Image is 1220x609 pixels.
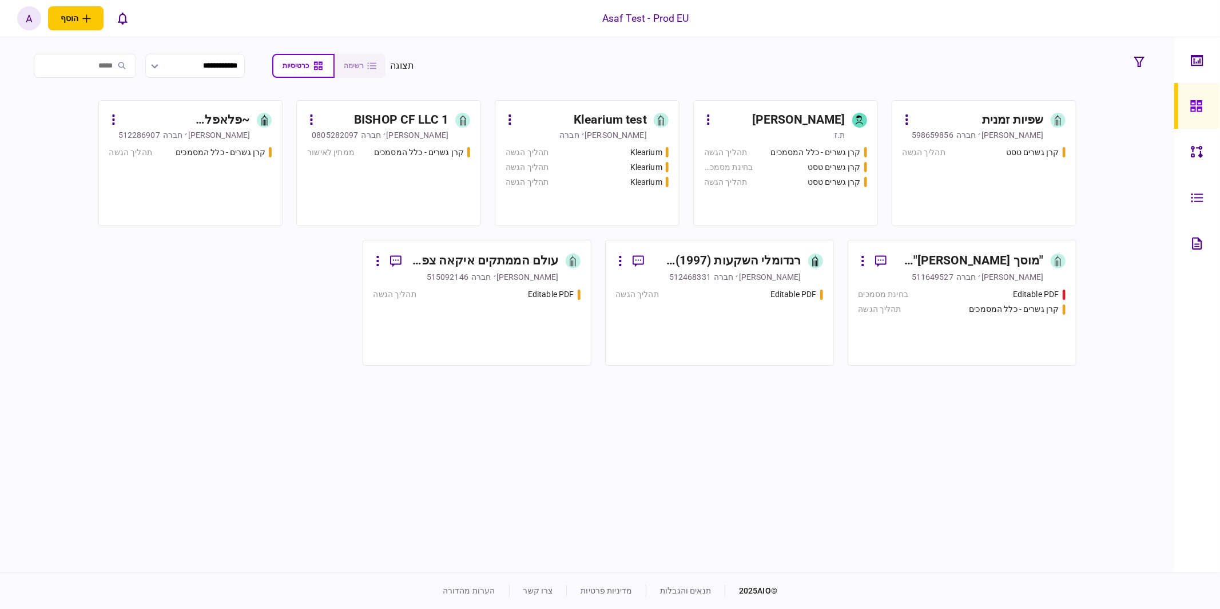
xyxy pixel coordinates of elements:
[771,147,861,159] div: קרן גשרים - כלל המסמכים
[616,288,659,300] div: תהליך הגשה
[896,252,1044,270] div: "מוסך [PERSON_NAME]" 1992 בע"מ
[704,147,747,159] div: תהליך הגשה
[630,161,662,173] div: Klearium
[495,100,679,226] a: Klearium test[PERSON_NAME]׳ חברהKleariumתהליך הגשהKleariumתהליך הגשהKleariumתהליך הגשה
[354,111,448,129] div: 1 BISHOP CF LLC
[912,271,953,283] div: 511649527
[1006,147,1059,159] div: קרן גשרים טסט
[859,288,909,300] div: בחינת מסמכים
[335,54,386,78] button: רשימה
[506,161,549,173] div: תהליך הגשה
[363,240,591,366] a: עולם הממתקים איקאה צפון בע"מ[PERSON_NAME]׳ חברה515092146Editable PDFתהליך הגשה
[122,111,251,129] div: ~פלאפל [PERSON_NAME]~ בע"מ
[283,62,309,70] span: כרטיסיות
[956,129,1044,141] div: [PERSON_NAME]׳ חברה
[118,129,160,141] div: 512286907
[669,271,711,283] div: 512468331
[848,240,1076,366] a: "מוסך [PERSON_NAME]" 1992 בע"מ[PERSON_NAME]׳ חברה511649527Editable PDFבחינת מסמכיםקרן גשרים - כלל...
[605,240,834,366] a: רנדומלי השקעות (1997) בע"מ[PERSON_NAME]׳ חברה512468331Editable PDFתהליך הגשה
[471,271,559,283] div: [PERSON_NAME]׳ חברה
[714,271,801,283] div: [PERSON_NAME]׳ חברה
[411,252,559,270] div: עולם הממתקים איקאה צפון בע"מ
[834,129,845,141] div: ת.ז
[752,111,845,129] div: [PERSON_NAME]
[361,129,449,141] div: [PERSON_NAME]׳ חברה
[630,147,662,159] div: Klearium
[892,100,1076,226] a: שפיות זמנית[PERSON_NAME]׳ חברה598659856קרן גשרים טסטתהליך הגשה
[630,176,662,188] div: Klearium
[373,288,416,300] div: תהליך הגשה
[427,271,468,283] div: 515092146
[704,161,753,173] div: בחינת מסמכים
[48,6,104,30] button: פתח תפריט להוספת לקוח
[808,161,861,173] div: קרן גשרים טסט
[602,11,689,26] div: Asaf Test - Prod EU
[17,6,41,30] button: A
[693,100,878,226] a: [PERSON_NAME]ת.זקרן גשרים - כלל המסמכיםתהליך הגשהקרן גשרים טסטבחינת מסמכיםקרן גשרים טסטתהליך הגשה
[956,271,1044,283] div: [PERSON_NAME]׳ חברה
[176,147,265,159] div: קרן גשרים - כלל המסמכים
[109,147,152,159] div: תהליך הגשה
[653,252,801,270] div: רנדומלי השקעות (1997) בע"מ
[506,147,549,159] div: תהליך הגשה
[660,586,711,595] a: תנאים והגבלות
[808,176,861,188] div: קרן גשרים טסט
[912,129,953,141] div: 598659856
[98,100,283,226] a: ~פלאפל [PERSON_NAME]~ בע"מ[PERSON_NAME]׳ חברה512286907קרן גשרים - כלל המסמכיםתהליך הגשה
[1013,288,1059,300] div: Editable PDF
[443,586,495,595] a: הערות מהדורה
[296,100,481,226] a: 1 BISHOP CF LLC[PERSON_NAME]׳ חברה0805282097קרן גשרים - כלל המסמכיםממתין לאישור
[374,147,464,159] div: קרן גשרים - כלל המסמכים
[559,129,647,141] div: [PERSON_NAME]׳ חברה
[725,585,777,597] div: © 2025 AIO
[272,54,335,78] button: כרטיסיות
[523,586,553,595] a: צרו קשר
[969,303,1059,315] div: קרן גשרים - כלל המסמכים
[859,303,901,315] div: תהליך הגשה
[506,176,549,188] div: תהליך הגשה
[344,62,364,70] span: רשימה
[528,288,574,300] div: Editable PDF
[704,176,747,188] div: תהליך הגשה
[307,147,355,159] div: ממתין לאישור
[390,59,415,73] div: תצוגה
[581,586,632,595] a: מדיניות פרטיות
[163,129,251,141] div: [PERSON_NAME]׳ חברה
[312,129,358,141] div: 0805282097
[110,6,134,30] button: פתח רשימת התראות
[770,288,817,300] div: Editable PDF
[982,111,1043,129] div: שפיות זמנית
[574,111,647,129] div: Klearium test
[903,147,945,159] div: תהליך הגשה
